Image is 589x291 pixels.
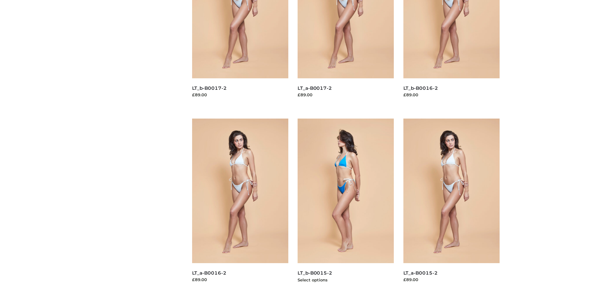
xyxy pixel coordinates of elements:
[192,270,226,276] a: LT_a-B0016-2
[403,92,500,98] div: £89.00
[298,92,394,98] div: £89.00
[403,85,438,91] a: LT_b-B0016-2
[298,85,332,91] a: LT_a-B0017-2
[192,85,227,91] a: LT_b-B0017-2
[403,270,438,276] a: LT_a-B0015-2
[298,270,332,276] a: LT_b-B0015-2
[403,276,500,283] div: £89.00
[298,277,328,282] a: Select options
[192,276,289,283] div: £89.00
[192,92,289,98] div: £89.00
